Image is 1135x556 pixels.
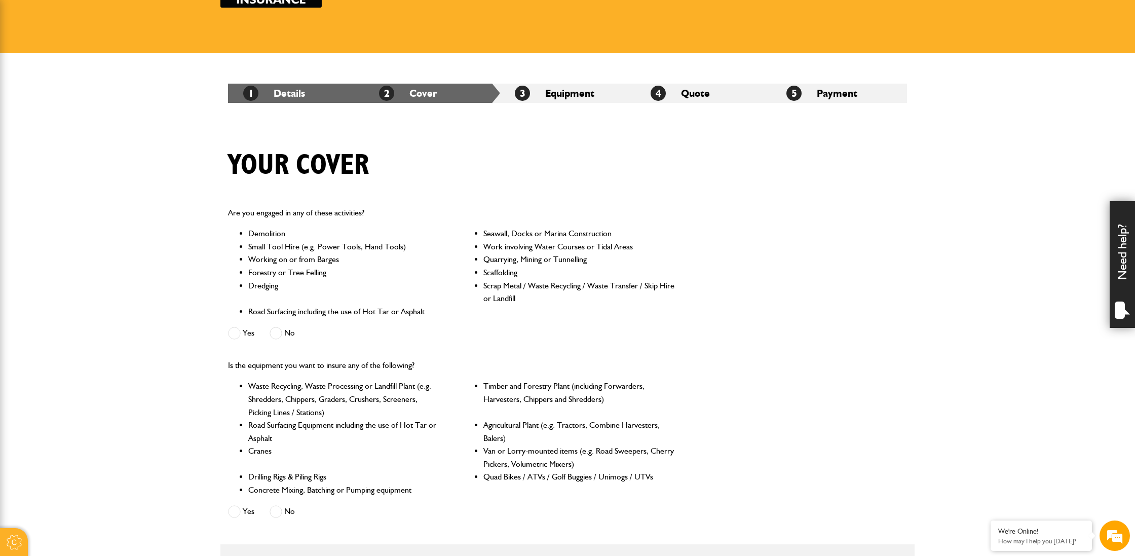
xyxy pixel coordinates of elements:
h1: Your cover [228,149,369,182]
li: Agricultural Plant (e.g. Tractors, Combine Harvesters, Balers) [483,419,675,444]
li: Scaffolding [483,266,675,279]
div: We're Online! [998,527,1084,536]
li: Forestry or Tree Felling [248,266,440,279]
span: 1 [243,86,258,101]
li: Timber and Forestry Plant (including Forwarders, Harvesters, Chippers and Shredders) [483,380,675,419]
li: Seawall, Docks or Marina Construction [483,227,675,240]
li: Quarrying, Mining or Tunnelling [483,253,675,266]
li: Payment [771,84,907,103]
li: Road Surfacing Equipment including the use of Hot Tar or Asphalt [248,419,440,444]
p: Is the equipment you want to insure any of the following? [228,359,675,372]
li: Quote [635,84,771,103]
li: Demolition [248,227,440,240]
li: Concrete Mixing, Batching or Pumping equipment [248,484,440,497]
li: Waste Recycling, Waste Processing or Landfill Plant (e.g. Shredders, Chippers, Graders, Crushers,... [248,380,440,419]
span: 5 [786,86,802,101]
li: Dredging [248,279,440,305]
label: No [270,505,295,518]
span: 4 [651,86,666,101]
div: Need help? [1110,201,1135,328]
span: 3 [515,86,530,101]
label: Yes [228,327,254,340]
p: How may I help you today? [998,537,1084,545]
li: Cover [364,84,500,103]
li: Quad Bikes / ATVs / Golf Buggies / Unimogs / UTVs [483,470,675,484]
li: Working on or from Barges [248,253,440,266]
p: Are you engaged in any of these activities? [228,206,675,219]
li: Road Surfacing including the use of Hot Tar or Asphalt [248,305,440,318]
li: Equipment [500,84,635,103]
li: Van or Lorry-mounted items (e.g. Road Sweepers, Cherry Pickers, Volumetric Mixers) [483,444,675,470]
label: Yes [228,505,254,518]
li: Cranes [248,444,440,470]
span: 2 [379,86,394,101]
li: Scrap Metal / Waste Recycling / Waste Transfer / Skip Hire or Landfill [483,279,675,305]
a: 1Details [243,87,305,99]
li: Small Tool Hire (e.g. Power Tools, Hand Tools) [248,240,440,253]
li: Drilling Rigs & Piling Rigs [248,470,440,484]
li: Work involving Water Courses or Tidal Areas [483,240,675,253]
label: No [270,327,295,340]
